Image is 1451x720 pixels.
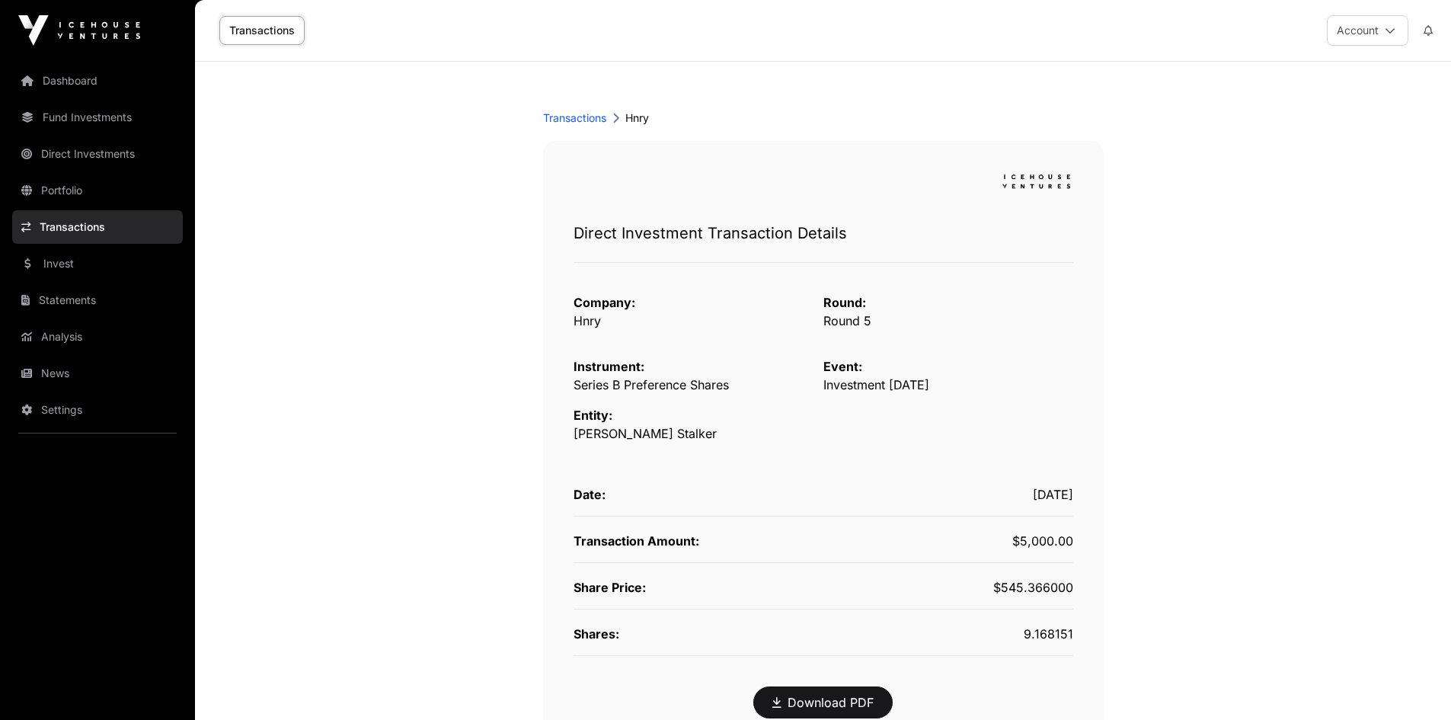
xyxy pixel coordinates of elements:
span: Date: [574,487,606,502]
a: Fund Investments [12,101,183,134]
button: Download PDF [753,686,893,718]
span: Instrument: [574,359,644,374]
a: News [12,357,183,390]
a: Invest [12,247,183,280]
span: Round: [823,295,866,310]
a: Hnry [574,313,601,328]
button: Account [1327,15,1408,46]
div: [DATE] [823,485,1073,504]
span: Company: [574,295,635,310]
img: logo [1000,171,1073,192]
div: $5,000.00 [823,532,1073,550]
span: Share Price: [574,580,646,595]
span: Investment [DATE] [823,377,929,392]
a: Portfolio [12,174,183,207]
h1: Direct Investment Transaction Details [574,222,1073,244]
a: Settings [12,393,183,427]
img: Icehouse Ventures Logo [18,15,140,46]
span: [PERSON_NAME] Stalker [574,426,717,441]
div: Hnry [543,110,1104,126]
div: $545.366000 [823,578,1073,597]
a: Transactions [219,16,305,45]
a: Direct Investments [12,137,183,171]
span: Entity: [574,408,612,423]
a: Transactions [543,110,606,126]
a: Statements [12,283,183,317]
span: Event: [823,359,862,374]
a: Analysis [12,320,183,354]
span: Series B Preference Shares [574,377,729,392]
a: Download PDF [772,693,874,712]
iframe: Chat Widget [1375,647,1451,720]
a: Transactions [12,210,183,244]
a: Dashboard [12,64,183,98]
span: Transaction Amount: [574,533,699,549]
span: Shares: [574,626,619,642]
span: Round 5 [823,313,871,328]
div: 9.168151 [823,625,1073,643]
